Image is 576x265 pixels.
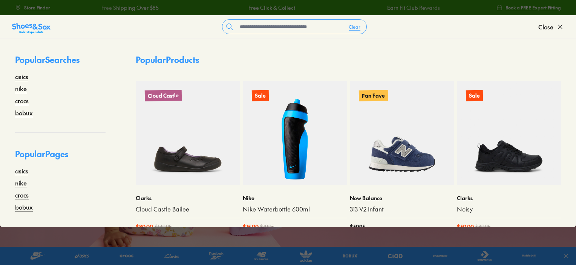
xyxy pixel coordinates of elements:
[350,194,454,202] p: New Balance
[145,90,182,101] p: Cloud Castle
[457,223,474,231] span: $ 50.00
[538,18,564,35] button: Close
[15,84,27,93] a: nike
[15,148,106,166] p: Popular Pages
[136,205,240,213] a: Cloud Castle Bailee
[243,223,259,231] span: $ 15.00
[136,81,240,185] a: Cloud Castle
[506,4,561,11] span: Book a FREE Expert Fitting
[15,166,28,175] a: asics
[15,72,28,81] a: asics
[136,54,199,66] p: Popular Products
[136,223,153,231] span: $ 80.00
[457,81,561,185] a: Sale
[15,190,29,199] a: crocs
[538,22,553,31] span: Close
[15,1,50,14] a: Store Finder
[382,4,435,12] a: Earn Fit Club Rewards
[24,4,50,11] span: Store Finder
[15,178,27,187] a: nike
[359,90,388,101] p: Fan Fave
[15,54,106,72] p: Popular Searches
[243,205,347,213] a: Nike Waterbottle 600ml
[243,194,347,202] p: Nike
[496,1,561,14] a: Book a FREE Expert Fitting
[15,108,33,117] a: bobux
[243,81,347,185] a: Sale
[97,4,154,12] a: Free Shipping Over $85
[252,90,269,101] p: Sale
[155,223,172,231] span: $ 149.95
[15,202,33,211] a: bobux
[466,90,483,101] p: Sale
[350,81,454,185] a: Fan Fave
[260,223,274,231] span: $ 19.95
[343,20,366,34] button: Clear
[15,96,29,105] a: crocs
[12,21,51,33] a: Shoes &amp; Sox
[475,223,490,231] span: $ 89.95
[350,223,365,231] span: $ 59.95
[457,205,561,213] a: Noisy
[12,22,51,34] img: SNS_Logo_Responsive.svg
[244,4,290,12] a: Free Click & Collect
[136,194,240,202] p: Clarks
[350,205,454,213] a: 313 V2 Infant
[457,194,561,202] p: Clarks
